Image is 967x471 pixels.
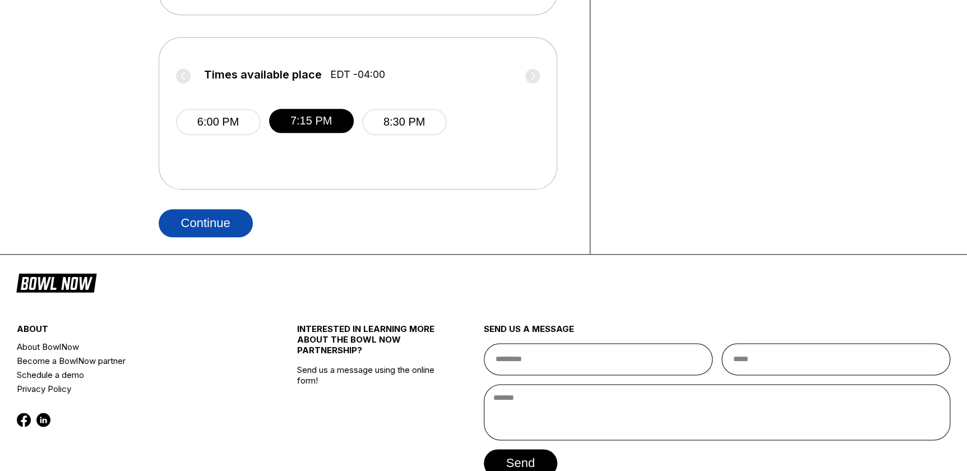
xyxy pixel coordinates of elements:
[204,68,322,81] span: Times available place
[330,68,385,81] span: EDT -04:00
[159,209,253,237] button: Continue
[17,324,250,340] div: about
[17,354,250,368] a: Become a BowlNow partner
[17,382,250,396] a: Privacy Policy
[297,324,437,364] div: INTERESTED IN LEARNING MORE ABOUT THE BOWL NOW PARTNERSHIP?
[17,368,250,382] a: Schedule a demo
[176,109,261,135] button: 6:00 PM
[484,324,951,343] div: send us a message
[362,109,447,135] button: 8:30 PM
[269,109,354,133] button: 7:15 PM
[17,340,250,354] a: About BowlNow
